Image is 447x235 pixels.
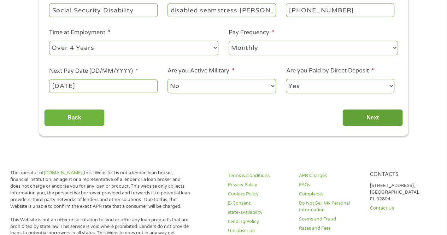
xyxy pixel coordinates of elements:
[370,171,433,178] h4: Contacts
[228,228,290,234] a: Unsubscribe
[228,218,290,225] a: Lending Policy
[299,225,361,232] a: Rates and Fees
[229,29,274,36] label: Pay Frequency
[370,205,433,212] a: Contact Us
[49,67,138,75] label: Next Pay Date (DD/MM/YYYY)
[228,172,290,179] a: Terms & Conditions
[49,3,157,17] input: Walmart
[299,216,361,223] a: Scams and Fraud
[228,209,290,216] a: state-availability
[49,79,157,93] input: Use the arrow keys to pick a date
[299,200,361,213] a: Do Not Sell My Personal Information
[44,109,105,127] input: Back
[167,3,276,17] input: Cashier
[10,170,192,210] p: The operator of (this “Website”) is not a lender, loan broker, financial institution, an agent or...
[286,3,394,17] input: (231) 754-4010
[228,200,290,207] a: E-Consent
[228,182,290,188] a: Privacy Policy
[342,109,403,127] input: Next
[228,191,290,198] a: Cookies Policy
[49,29,110,36] label: Time at Employment
[167,67,234,75] label: Are you Active Military
[44,170,82,176] a: [DOMAIN_NAME]
[286,67,374,75] label: Are you Paid by Direct Deposit
[299,172,361,179] a: APR Charges
[299,182,361,188] a: FAQs
[299,191,361,198] a: Complaints
[370,182,433,202] p: [STREET_ADDRESS], [GEOGRAPHIC_DATA], FL 32804.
